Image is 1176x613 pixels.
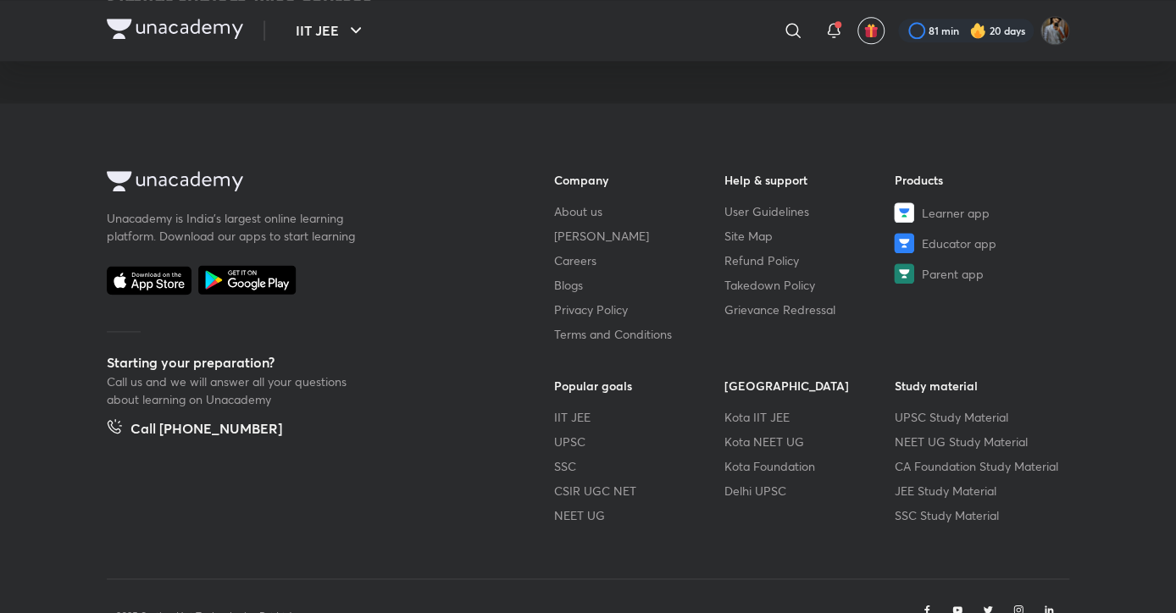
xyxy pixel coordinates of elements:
a: Careers [554,251,724,269]
h6: [GEOGRAPHIC_DATA] [724,377,895,395]
a: Parent app [894,263,1064,284]
h6: Company [554,171,724,189]
img: Company Logo [107,171,243,191]
a: Company Logo [107,19,243,43]
span: Careers [554,251,596,269]
a: [PERSON_NAME] [554,227,724,245]
a: IIT JEE [554,408,724,426]
h5: Starting your preparation? [107,352,500,373]
a: Company Logo [107,171,500,196]
img: streak [969,22,986,39]
a: Kota NEET UG [724,433,895,450]
a: SSC [554,457,724,475]
a: NEET UG Study Material [894,433,1064,450]
p: Call us and we will answer all your questions about learning on Unacademy [107,373,361,408]
a: Site Map [724,227,895,245]
a: User Guidelines [724,202,895,220]
a: UPSC [554,433,724,450]
a: SSC Study Material [894,506,1064,524]
a: About us [554,202,724,220]
a: Learner app [894,202,1064,223]
button: avatar [857,17,885,44]
a: UPSC Study Material [894,408,1064,426]
img: Learner app [894,202,914,223]
h6: Popular goals [554,377,724,395]
a: Grievance Redressal [724,301,895,318]
span: Educator app [921,235,996,252]
a: Kota IIT JEE [724,408,895,426]
span: Parent app [921,265,983,283]
h6: Study material [894,377,1064,395]
a: Terms and Conditions [554,325,724,343]
h6: Products [894,171,1064,189]
h6: Help & support [724,171,895,189]
a: NEET UG [554,506,724,524]
img: Company Logo [107,19,243,39]
button: IIT JEE [286,14,376,47]
a: Privacy Policy [554,301,724,318]
a: CA Foundation Study Material [894,457,1064,475]
a: Blogs [554,276,724,294]
h5: Call [PHONE_NUMBER] [130,418,282,442]
a: JEE Study Material [894,482,1064,500]
img: Parent app [894,263,914,284]
a: Refund Policy [724,251,895,269]
a: Delhi UPSC [724,482,895,500]
a: CSIR UGC NET [554,482,724,500]
a: Educator app [894,233,1064,253]
a: Takedown Policy [724,276,895,294]
a: Kota Foundation [724,457,895,475]
img: Shivam Munot [1040,16,1069,45]
a: Call [PHONE_NUMBER] [107,418,282,442]
span: Learner app [921,204,989,222]
img: Educator app [894,233,914,253]
p: Unacademy is India’s largest online learning platform. Download our apps to start learning [107,209,361,245]
img: avatar [863,23,879,38]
